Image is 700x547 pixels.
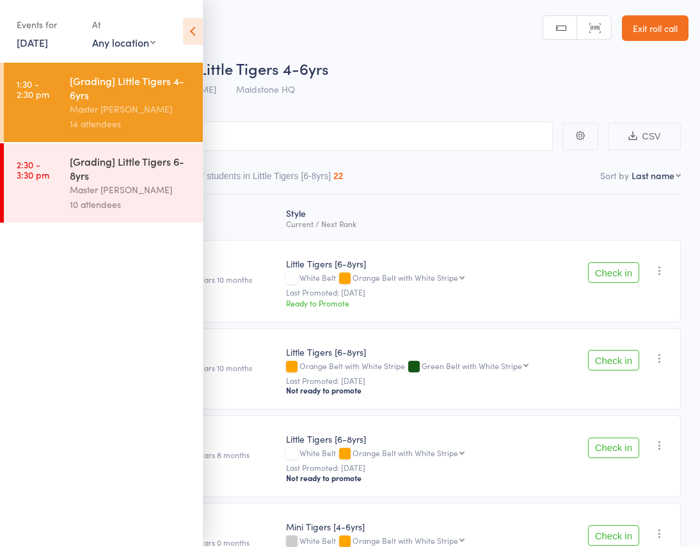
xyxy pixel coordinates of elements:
small: Last Promoted: [DATE] [286,288,564,297]
div: Events for [17,14,79,35]
div: Ready to Promote [286,297,564,308]
div: Not ready to promote [286,473,564,483]
div: Last name [632,169,674,182]
small: Last Promoted: [DATE] [286,376,564,385]
div: Orange Belt with White Stripe [353,273,458,281]
span: [Grading] Little Tigers 4-6yrs [127,58,329,79]
div: Green Belt with White Stripe [422,361,522,370]
div: [Grading] Little Tigers 6-8yrs [70,154,192,182]
div: White Belt [286,273,564,284]
div: Little Tigers [6-8yrs] [286,345,564,358]
div: [Grading] Little Tigers 4-6yrs [70,74,192,102]
div: At [92,14,155,35]
div: Any location [92,35,155,49]
div: Mini Tigers [4-6yrs] [286,520,564,533]
label: Sort by [600,169,629,182]
a: 2:30 -3:30 pm[Grading] Little Tigers 6-8yrsMaster [PERSON_NAME]10 attendees [4,143,203,223]
button: Other students in Little Tigers [6-8yrs]22 [182,164,343,194]
button: Check in [588,262,639,283]
div: Orange Belt with White Stripe [353,448,458,457]
div: White Belt [286,536,564,547]
div: Orange Belt with White Stripe [286,361,564,372]
div: White Belt [286,448,564,459]
div: Master [PERSON_NAME] [70,182,192,197]
a: [DATE] [17,35,48,49]
button: Check in [588,525,639,546]
div: Little Tigers [6-8yrs] [286,432,564,445]
button: Check in [588,350,639,370]
button: CSV [608,123,681,150]
span: Maidstone HQ [236,83,295,95]
div: Current / Next Rank [286,219,564,228]
div: 10 attendees [70,197,192,212]
time: 1:30 - 2:30 pm [17,79,49,99]
div: Little Tigers [6-8yrs] [286,257,564,270]
div: Not ready to promote [286,385,564,395]
a: Exit roll call [622,15,688,41]
div: Style [281,200,569,234]
time: 2:30 - 3:30 pm [17,159,49,180]
div: 14 attendees [70,116,192,131]
small: Last Promoted: [DATE] [286,463,564,472]
div: Orange Belt with White Stripe [353,536,458,544]
div: Master [PERSON_NAME] [70,102,192,116]
input: Search by name [19,122,553,151]
button: Check in [588,438,639,458]
div: 22 [333,171,344,181]
a: 1:30 -2:30 pm[Grading] Little Tigers 4-6yrsMaster [PERSON_NAME]14 attendees [4,63,203,142]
